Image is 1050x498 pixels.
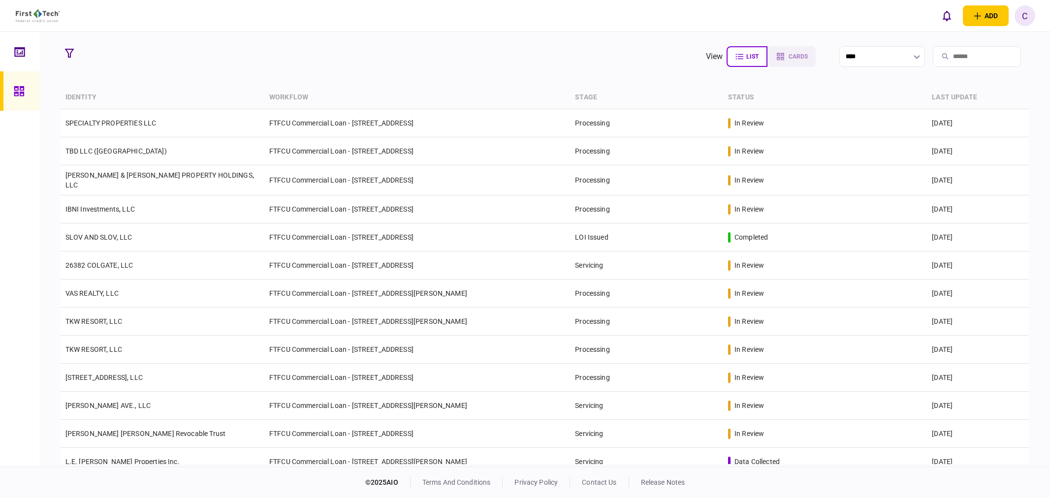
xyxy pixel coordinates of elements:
td: FTFCU Commercial Loan - [STREET_ADDRESS] [264,195,570,223]
img: client company logo [16,9,60,22]
a: [PERSON_NAME] AVE., LLC [65,402,151,409]
div: in review [734,429,764,438]
td: [DATE] [927,137,1029,165]
div: in review [734,146,764,156]
td: Servicing [570,448,723,476]
a: VAS REALTY, LLC [65,289,119,297]
a: [PERSON_NAME] & [PERSON_NAME] PROPERTY HOLDINGS, LLC [65,171,254,189]
td: FTFCU Commercial Loan - [STREET_ADDRESS] [264,165,570,195]
div: in review [734,175,764,185]
a: contact us [582,478,616,486]
a: [PERSON_NAME] [PERSON_NAME] Revocable Trust [65,430,225,437]
td: [DATE] [927,251,1029,280]
div: in review [734,204,764,214]
td: [DATE] [927,420,1029,448]
td: Servicing [570,251,723,280]
a: TKW RESORT, LLC [65,317,122,325]
a: SLOV AND SLOV, LLC [65,233,132,241]
button: open notifications list [936,5,957,26]
td: Servicing [570,392,723,420]
button: open adding identity options [963,5,1009,26]
td: Processing [570,280,723,308]
a: terms and conditions [422,478,491,486]
td: [DATE] [927,165,1029,195]
td: FTFCU Commercial Loan - [STREET_ADDRESS][PERSON_NAME] [264,448,570,476]
div: in review [734,288,764,298]
td: Servicing [570,420,723,448]
td: FTFCU Commercial Loan - [STREET_ADDRESS] [264,109,570,137]
a: L.E. [PERSON_NAME] Properties Inc. [65,458,180,466]
div: in review [734,401,764,410]
a: TBD LLC ([GEOGRAPHIC_DATA]) [65,147,167,155]
td: [DATE] [927,195,1029,223]
th: identity [61,86,264,109]
td: Processing [570,336,723,364]
div: view [706,51,723,62]
td: [DATE] [927,109,1029,137]
div: in review [734,118,764,128]
a: release notes [641,478,685,486]
td: [DATE] [927,223,1029,251]
a: [STREET_ADDRESS], LLC [65,373,143,381]
td: LOI Issued [570,223,723,251]
td: FTFCU Commercial Loan - [STREET_ADDRESS] [264,336,570,364]
td: [DATE] [927,280,1029,308]
td: [DATE] [927,308,1029,336]
td: [DATE] [927,336,1029,364]
a: 26382 COLGATE, LLC [65,261,133,269]
td: Processing [570,165,723,195]
td: [DATE] [927,364,1029,392]
td: Processing [570,364,723,392]
button: C [1015,5,1035,26]
div: in review [734,373,764,382]
a: IBNI Investments, LLC [65,205,135,213]
th: last update [927,86,1029,109]
td: [DATE] [927,448,1029,476]
td: FTFCU Commercial Loan - [STREET_ADDRESS] [264,251,570,280]
div: in review [734,316,764,326]
th: stage [570,86,723,109]
td: FTFCU Commercial Loan - [STREET_ADDRESS] [264,223,570,251]
td: FTFCU Commercial Loan - [STREET_ADDRESS] [264,420,570,448]
div: © 2025 AIO [365,477,411,488]
th: workflow [264,86,570,109]
td: FTFCU Commercial Loan - [STREET_ADDRESS][PERSON_NAME] [264,280,570,308]
td: Processing [570,109,723,137]
td: FTFCU Commercial Loan - [STREET_ADDRESS][PERSON_NAME] [264,392,570,420]
div: in review [734,344,764,354]
td: FTFCU Commercial Loan - [STREET_ADDRESS] [264,364,570,392]
td: Processing [570,195,723,223]
a: TKW RESORT, LLC [65,345,122,353]
td: Processing [570,308,723,336]
button: list [727,46,767,67]
div: completed [734,232,768,242]
a: privacy policy [514,478,558,486]
th: status [723,86,927,109]
a: SPECIALTY PROPERTIES LLC [65,119,157,127]
td: Processing [570,137,723,165]
div: in review [734,260,764,270]
div: data collected [734,457,780,467]
td: [DATE] [927,392,1029,420]
button: cards [767,46,816,67]
span: list [746,53,759,60]
span: cards [789,53,808,60]
td: FTFCU Commercial Loan - [STREET_ADDRESS] [264,137,570,165]
td: FTFCU Commercial Loan - [STREET_ADDRESS][PERSON_NAME] [264,308,570,336]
